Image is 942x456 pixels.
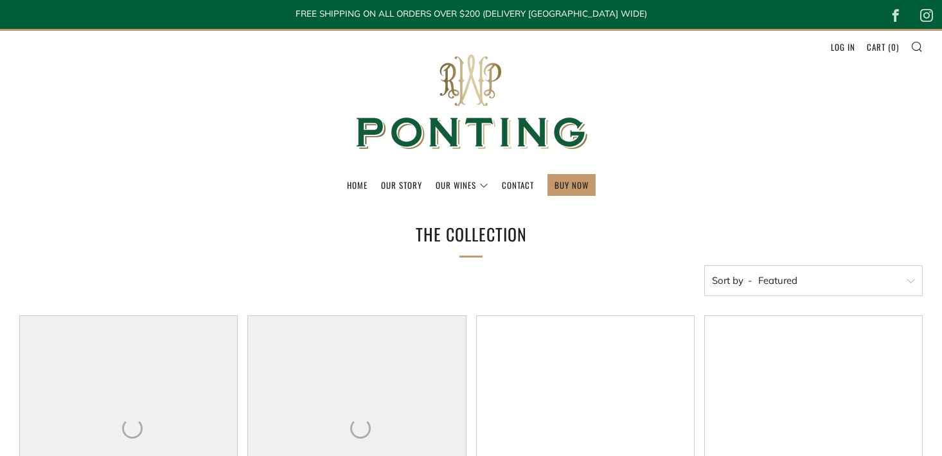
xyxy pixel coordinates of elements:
[381,175,422,195] a: Our Story
[278,220,664,250] h1: The Collection
[502,175,534,195] a: Contact
[891,40,896,53] span: 0
[831,37,855,57] a: Log in
[342,31,600,174] img: Ponting Wines
[555,175,589,195] a: BUY NOW
[436,175,488,195] a: Our Wines
[867,37,899,57] a: Cart (0)
[347,175,368,195] a: Home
